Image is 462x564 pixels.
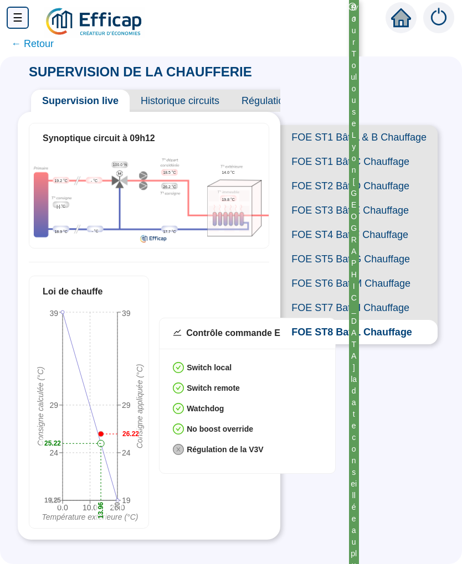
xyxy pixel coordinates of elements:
[186,327,304,340] div: Contrôle commande Efficap
[36,367,45,446] tspan: Consigne calculée (°C)
[391,8,411,28] span: home
[110,503,125,512] tspan: 20.0
[11,36,54,51] span: ← Retour
[187,363,232,372] strong: Switch local
[135,364,144,449] tspan: Consigne appliquée (°C)
[114,502,121,510] text: 20
[280,174,438,198] span: FOE ST2 Bât D Chauffage
[43,285,135,298] div: Loi de chauffe
[280,125,438,149] span: FOE ST1 Bât A & B Chauffage
[122,496,131,505] tspan: 19
[122,309,131,318] tspan: 39
[173,362,184,373] span: check-circle
[280,320,438,344] span: FOE ST8 Bat L Chauffage
[44,496,61,504] text: 19.25
[57,503,68,512] tspan: 0.0
[91,178,97,184] span: - °C
[54,178,67,184] span: 19.2 °C
[280,223,438,247] span: FOE ST4 Bat F Chauffage
[42,513,138,521] tspan: Température extérieure (°C)
[122,448,131,457] tspan: 24
[92,229,99,234] span: - °C
[57,204,65,209] span: [-] °C
[173,423,184,434] span: check-circle
[113,162,127,168] span: 100.0 %
[280,149,438,174] span: FOE ST1 Bât C Chauffage
[29,154,269,245] div: Synoptique
[49,309,58,318] tspan: 39
[280,296,438,320] span: FOE ST7 Bat H Chauffage
[49,448,58,457] tspan: 24
[222,170,235,175] span: 14.0 °C
[163,170,176,175] span: 18.5 °C
[280,247,438,271] span: FOE ST5 Bat G Chauffage
[280,198,438,223] span: FOE ST3 Bât E Chauffage
[173,444,184,455] span: close-circle
[122,430,139,438] text: 26.22
[187,425,253,433] strong: No boost override
[44,440,61,448] text: 25.22
[49,401,58,410] tspan: 29
[173,403,184,414] span: check-circle
[83,503,97,512] tspan: 10.0
[163,229,176,235] span: 17.7 °C
[18,64,263,79] span: SUPERVISION DE LA CHAUFFERIE
[352,4,358,23] i: 3 / 3
[122,401,131,410] tspan: 29
[187,445,263,454] strong: Régulation de la V3V
[31,90,130,112] span: Supervision live
[44,7,145,38] img: efficap energie logo
[173,328,182,337] span: stock
[97,502,105,519] text: 13.96
[43,132,255,145] div: Synoptique circuit à 09h12
[163,184,176,190] span: 26.2 °C
[29,154,269,245] img: circuit-supervision.724c8d6b72cc0638e748.png
[230,90,346,112] span: Régulation prédictive
[130,90,230,112] span: Historique circuits
[54,229,67,235] span: 18.9 °C
[173,382,184,394] span: check-circle
[423,2,454,33] img: alerts
[187,384,240,392] strong: Switch remote
[280,271,438,296] span: FOE ST6 Bat M Chauffage
[187,404,224,413] strong: Watchdog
